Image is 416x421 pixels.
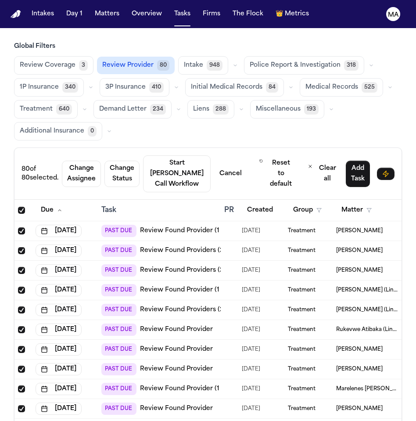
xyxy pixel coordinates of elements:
[199,6,224,22] button: Firms
[229,6,267,22] button: The Flock
[11,10,21,18] a: Home
[102,61,154,70] span: Review Provider
[62,161,101,187] button: Change Assignee
[244,56,364,75] button: Police Report & Investigation318
[143,155,211,192] button: Start [PERSON_NAME] Call Workflow
[104,161,140,187] button: Change Status
[20,61,75,70] span: Review Coverage
[97,57,175,74] button: Review Provider80
[28,6,57,22] button: Intakes
[20,105,53,114] span: Treatment
[62,82,78,93] span: 340
[91,6,123,22] button: Matters
[250,61,341,70] span: Police Report & Investigation
[213,104,229,115] span: 288
[171,6,194,22] button: Tasks
[14,56,93,75] button: Review Coverage3
[14,42,402,51] h3: Global Filters
[149,82,164,93] span: 410
[184,61,203,70] span: Intake
[128,6,165,22] button: Overview
[14,78,84,97] button: 1P Insurance340
[193,105,209,114] span: Liens
[207,60,222,71] span: 948
[305,83,358,92] span: Medical Records
[256,105,301,114] span: Miscellaneous
[93,100,172,119] button: Demand Letter234
[105,83,146,92] span: 3P Insurance
[187,100,234,119] button: Liens288
[79,60,88,71] span: 3
[266,82,278,93] span: 84
[250,100,324,119] button: Miscellaneous193
[99,105,147,114] span: Demand Letter
[14,100,78,119] button: Treatment640
[214,166,247,182] button: Cancel
[56,104,72,115] span: 640
[63,6,86,22] button: Day 1
[178,56,228,75] button: Intake948
[377,168,394,180] button: Immediate Task
[191,83,262,92] span: Initial Medical Records
[20,127,84,136] span: Additional Insurance
[88,126,97,137] span: 0
[302,160,342,187] button: Clear all
[254,155,299,192] button: Reset to default
[11,10,21,18] img: Finch Logo
[185,78,284,97] button: Initial Medical Records84
[22,165,58,183] div: 80 of 80 selected.
[272,6,312,22] button: crownMetrics
[20,83,59,92] span: 1P Insurance
[344,60,359,71] span: 318
[304,104,319,115] span: 193
[150,104,166,115] span: 234
[300,78,383,97] button: Medical Records525
[14,122,102,140] button: Additional Insurance0
[346,161,370,187] button: Add Task
[100,78,169,97] button: 3P Insurance410
[157,60,169,71] span: 80
[362,82,377,93] span: 525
